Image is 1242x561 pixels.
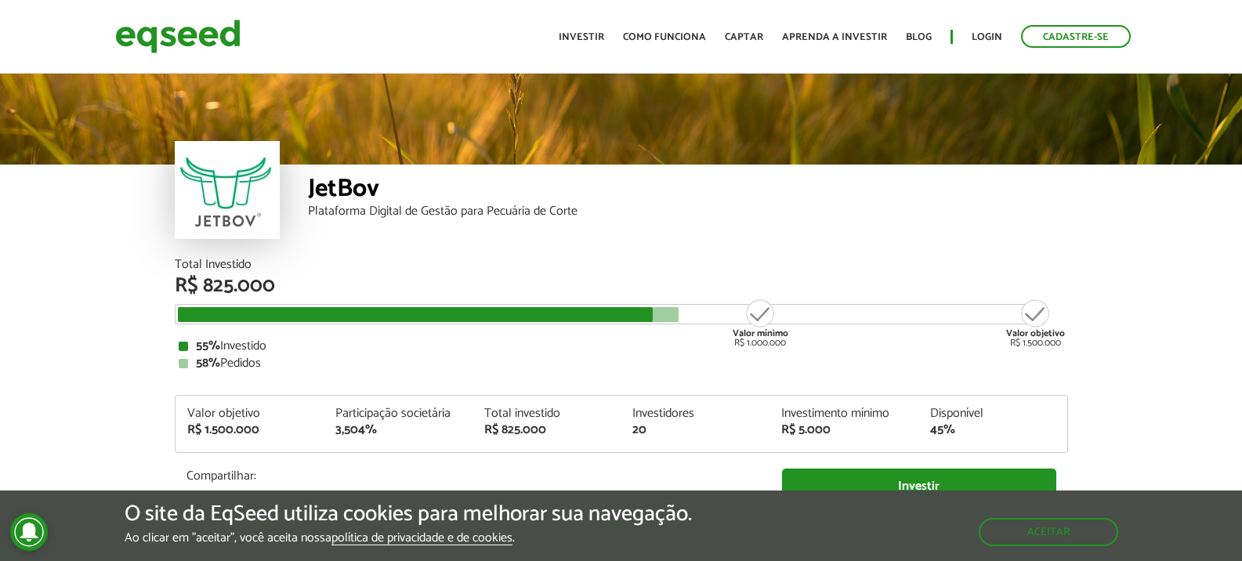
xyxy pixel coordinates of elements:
div: R$ 5.000 [781,424,907,436]
button: Aceitar [979,518,1118,546]
div: JetBov [308,176,1068,205]
h5: O site da EqSeed utiliza cookies para melhorar sua navegação. [125,502,692,527]
div: Investidores [632,407,758,420]
div: Total Investido [175,259,1068,271]
a: Blog [906,32,932,42]
strong: 58% [196,353,220,374]
div: R$ 1.500.000 [187,424,313,436]
div: Plataforma Digital de Gestão para Pecuária de Corte [308,205,1068,218]
a: Cadastre-se [1021,25,1131,48]
div: 20 [632,424,758,436]
a: Captar [725,32,763,42]
div: 3,504% [335,424,461,436]
strong: 55% [196,335,220,357]
a: política de privacidade e de cookies [331,532,512,545]
strong: Valor mínimo [733,326,788,341]
div: Total investido [484,407,610,420]
div: Valor objetivo [187,407,313,420]
strong: Valor objetivo [1006,326,1065,341]
div: Disponível [930,407,1056,420]
a: Como funciona [623,32,706,42]
div: R$ 1.000.000 [731,298,790,348]
a: Investir [559,32,604,42]
div: Participação societária [335,407,461,420]
div: 45% [930,424,1056,436]
p: Ao clicar em "aceitar", você aceita nossa . [125,530,692,545]
div: Pedidos [179,357,1064,370]
img: EqSeed [115,16,241,57]
a: Investir [782,469,1056,504]
div: Investido [179,340,1064,353]
div: Investimento mínimo [781,407,907,420]
div: R$ 825.000 [175,276,1068,296]
p: Compartilhar: [186,469,759,483]
div: R$ 825.000 [484,424,610,436]
div: R$ 1.500.000 [1006,298,1065,348]
a: Login [972,32,1002,42]
a: Aprenda a investir [782,32,887,42]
